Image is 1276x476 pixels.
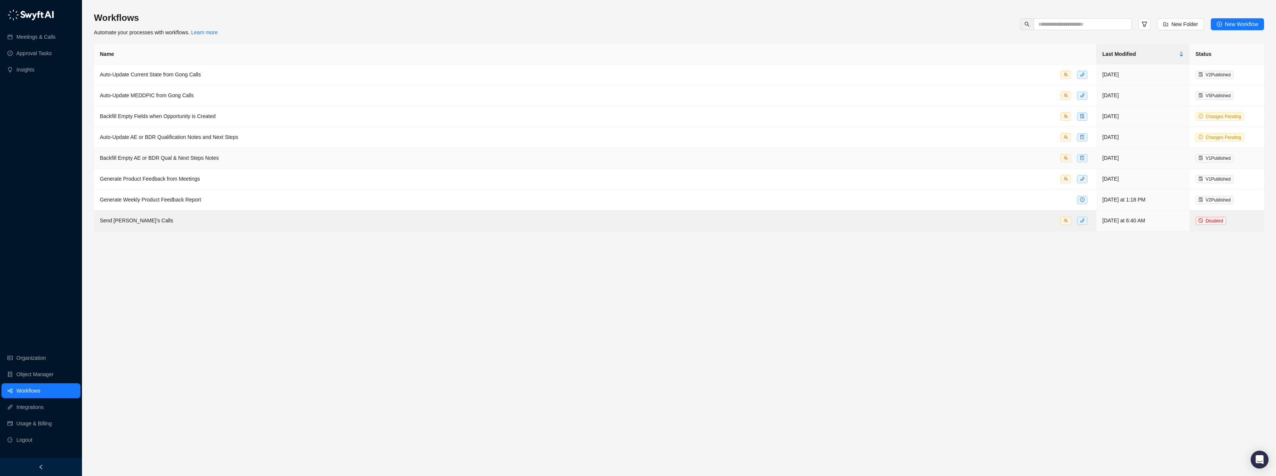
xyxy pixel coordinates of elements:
span: plus-circle [1217,22,1222,27]
span: team [1064,114,1068,118]
span: team [1064,218,1068,223]
span: Disabled [1206,218,1223,223]
span: V 5 Published [1206,93,1231,98]
a: Usage & Billing [16,416,52,431]
span: Generate Weekly Product Feedback Report [100,197,201,203]
span: file-done [1198,93,1203,98]
th: Status [1190,44,1264,64]
td: [DATE] [1096,127,1190,148]
span: file-done [1198,72,1203,77]
span: team [1064,135,1068,139]
span: Backfill Empty AE or BDR Qual & Next Steps Notes [100,155,219,161]
td: [DATE] at 6:40 AM [1096,210,1190,231]
span: Auto-Update AE or BDR Qualification Notes and Next Steps [100,134,238,140]
span: info-circle [1198,135,1203,139]
span: search [1024,22,1030,27]
td: [DATE] [1096,85,1190,106]
td: [DATE] [1096,148,1190,169]
span: V 1 Published [1206,156,1231,161]
a: Meetings & Calls [16,29,56,44]
span: phone [1080,72,1084,77]
span: folder-add [1163,22,1168,27]
span: filter [1141,21,1147,27]
a: Approval Tasks [16,46,52,61]
span: V 2 Published [1206,72,1231,77]
span: clock-circle [1080,197,1084,202]
span: stop [1198,218,1203,223]
button: New Folder [1157,18,1204,30]
span: Generate Product Feedback from Meetings [100,176,200,182]
span: team [1064,156,1068,160]
td: [DATE] at 1:18 PM [1096,190,1190,210]
a: Insights [16,62,34,77]
span: file-sync [1080,135,1084,139]
button: New Workflow [1211,18,1264,30]
span: file-done [1198,156,1203,160]
span: phone [1080,177,1084,181]
span: team [1064,177,1068,181]
span: phone [1080,218,1084,223]
span: Auto-Update MEDDPIC from Gong Calls [100,92,194,98]
span: file-done [1198,197,1203,202]
td: [DATE] [1096,169,1190,190]
span: phone [1080,93,1084,98]
span: logout [7,437,13,442]
img: logo-05li4sbe.png [7,9,54,20]
span: Send [PERSON_NAME]'s Calls [100,218,173,223]
div: Open Intercom Messenger [1251,451,1269,469]
span: New Workflow [1225,20,1258,28]
span: Auto-Update Current State from Gong Calls [100,72,201,77]
span: New Folder [1171,20,1198,28]
a: Learn more [191,29,218,35]
a: Workflows [16,383,40,398]
span: Automate your processes with workflows. [94,29,218,35]
span: V 1 Published [1206,177,1231,182]
span: team [1064,93,1068,98]
span: Logout [16,432,32,447]
h3: Workflows [94,12,218,24]
a: Organization [16,350,46,365]
span: Changes Pending [1206,114,1241,119]
span: left [38,464,44,470]
span: file-done [1080,114,1084,118]
a: Integrations [16,400,44,415]
span: Last Modified [1102,50,1178,58]
span: Changes Pending [1206,135,1241,140]
th: Name [94,44,1096,64]
a: Object Manager [16,367,54,382]
span: file-sync [1080,156,1084,160]
span: file-done [1198,177,1203,181]
td: [DATE] [1096,64,1190,85]
span: V 2 Published [1206,197,1231,203]
span: team [1064,72,1068,77]
td: [DATE] [1096,106,1190,127]
span: info-circle [1198,114,1203,118]
span: Backfill Empty Fields when Opportunity is Created [100,113,215,119]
